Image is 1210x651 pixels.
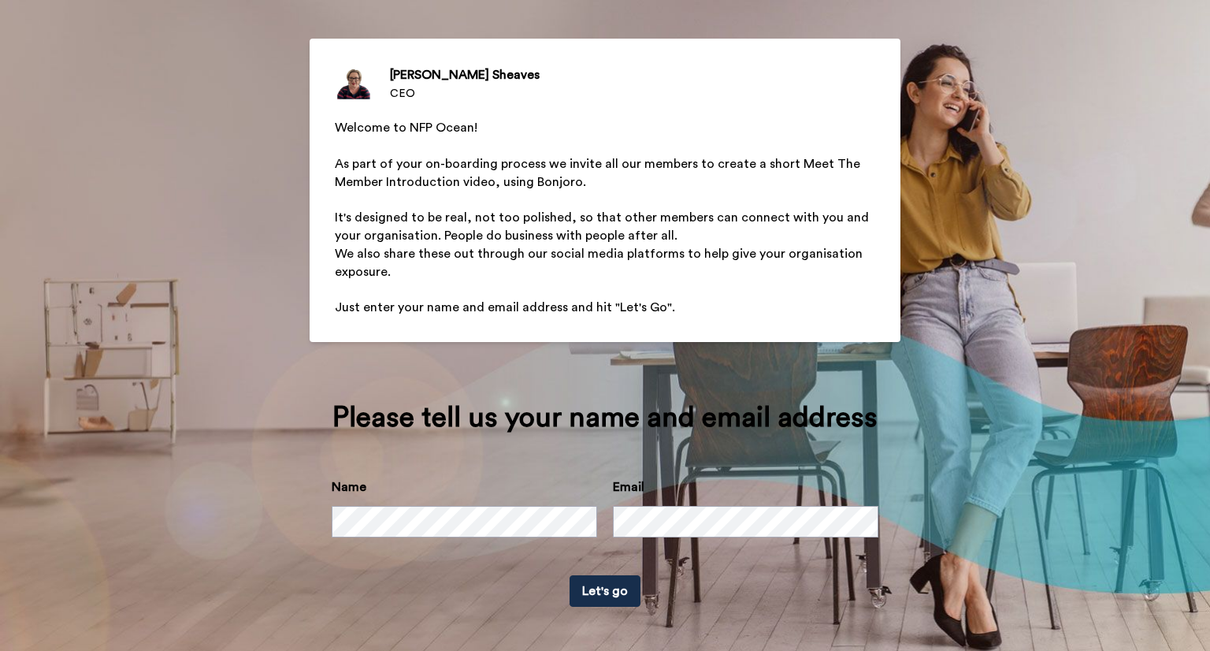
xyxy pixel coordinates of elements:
[390,86,540,102] div: CEO
[332,402,878,433] div: Please tell us your name and email address
[335,64,374,103] img: CEO
[335,301,675,314] span: Just enter your name and email address and hit "Let's Go".
[335,121,477,134] span: Welcome to NFP Ocean!
[613,478,644,497] label: Email
[570,575,640,607] button: Let's go
[390,65,540,84] div: [PERSON_NAME] Sheaves
[335,158,863,188] span: As part of your on-boarding process we invite all our members to create a short Meet The Member I...
[335,247,866,278] span: We also share these out through our social media platforms to help give your organisation exposure.
[335,211,872,242] span: It's designed to be real, not too polished, so that other members can connect with you and your o...
[332,478,366,497] label: Name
